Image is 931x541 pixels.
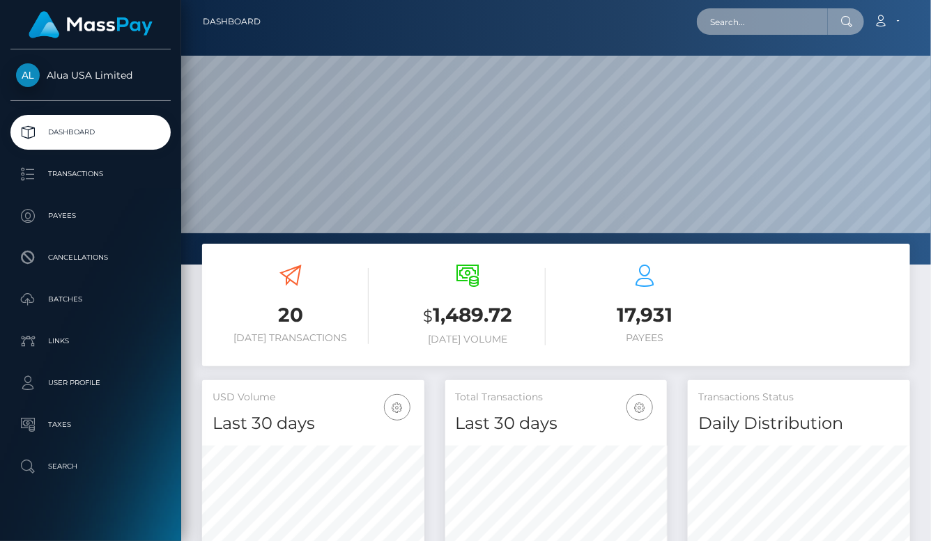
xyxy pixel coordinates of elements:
[10,240,171,275] a: Cancellations
[423,306,433,326] small: $
[213,332,369,344] h6: [DATE] Transactions
[390,334,546,345] h6: [DATE] Volume
[16,373,165,393] p: User Profile
[16,164,165,185] p: Transactions
[16,456,165,477] p: Search
[203,7,261,36] a: Dashboard
[10,449,171,484] a: Search
[10,366,171,400] a: User Profile
[29,11,153,38] img: MassPay Logo
[16,331,165,352] p: Links
[16,205,165,226] p: Payees
[213,391,414,405] h5: USD Volume
[10,115,171,150] a: Dashboard
[10,69,171,81] span: Alua USA Limited
[16,63,40,87] img: Alua USA Limited
[698,411,900,436] h4: Daily Distribution
[456,391,657,405] h5: Total Transactions
[390,301,546,330] h3: 1,489.72
[567,332,723,344] h6: Payees
[213,301,369,329] h3: 20
[213,411,414,436] h4: Last 30 days
[10,324,171,359] a: Links
[10,198,171,233] a: Payees
[16,289,165,310] p: Batches
[10,282,171,317] a: Batches
[698,391,900,405] h5: Transactions Status
[16,247,165,268] p: Cancellations
[16,122,165,143] p: Dashboard
[697,8,828,35] input: Search...
[10,407,171,442] a: Taxes
[456,411,657,436] h4: Last 30 days
[16,414,165,435] p: Taxes
[567,301,723,329] h3: 17,931
[10,157,171,191] a: Transactions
